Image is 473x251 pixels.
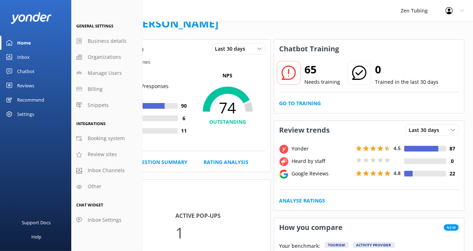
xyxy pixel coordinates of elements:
div: Recommend [17,93,44,107]
a: Billing [71,81,143,97]
span: 4.5 [394,145,401,152]
span: Booking system [88,134,125,142]
p: Your benchmark: [279,242,320,251]
div: Tourism [325,242,349,248]
a: Inbox Channels [71,163,143,179]
span: Other [88,183,102,190]
h4: Active Pop-ups [175,211,265,221]
span: Last 30 days [409,126,443,134]
p: 1 [175,221,265,245]
span: 74 [190,99,265,117]
h2: 65 [305,61,340,78]
span: Manage Users [88,69,122,77]
h3: Chatbot Training [274,40,345,58]
h4: OUTSTANDING [190,118,265,126]
a: Other [71,179,143,195]
p: Needs training [305,78,340,86]
h4: 22 [446,170,459,178]
span: Integrations [76,121,106,126]
div: Help [31,230,41,244]
a: Analyse Ratings [279,197,325,205]
span: Business details [88,37,127,45]
a: Inbox Settings [71,212,143,228]
h4: 87 [446,145,459,153]
h4: 0 [446,157,459,165]
h3: Review trends [274,121,335,139]
p: NPS [190,72,265,80]
h1: Welcome, [80,15,218,32]
a: Rating Analysis [204,158,248,166]
h2: 0 [375,61,439,78]
span: Billing [88,85,103,93]
div: Home [17,36,31,50]
h3: Website Chat [80,180,271,198]
span: Last 30 days [215,45,250,53]
span: Organizations [88,53,121,61]
span: Inbox Settings [88,216,122,224]
a: Go to Training [279,99,321,107]
a: Business details [71,33,143,49]
div: Google Reviews [290,170,354,178]
span: Inbox Channels [88,167,125,174]
div: Chatbot [17,64,35,78]
div: Heard by staff [290,157,354,165]
div: Support Docs [22,215,51,230]
h4: 90 [178,102,190,110]
span: Chat Widget [76,202,103,208]
a: Booking system [71,130,143,147]
div: Settings [17,107,34,121]
span: General Settings [76,23,113,29]
p: Trained in the last 30 days [375,78,439,86]
span: 4.8 [394,170,401,176]
span: New [444,224,459,231]
a: Question Summary [134,158,187,166]
p: In the last 30 days [80,198,271,206]
div: Reviews [17,78,34,93]
a: Snippets [71,97,143,113]
span: Snippets [88,101,109,109]
p: From all sources of reviews [80,58,271,66]
a: Organizations [71,49,143,65]
a: [PERSON_NAME] [132,16,218,31]
h4: 11 [178,127,190,135]
a: Manage Users [71,65,143,81]
div: Yonder [290,145,354,153]
a: Review sites [71,147,143,163]
p: | 107 responses [133,82,169,90]
span: Review sites [88,150,117,158]
div: Activity Provider [353,242,395,248]
h4: 6 [178,114,190,122]
div: Inbox [17,50,30,64]
img: yonder-white-logo.png [11,12,52,24]
h3: How you compare [274,218,348,237]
